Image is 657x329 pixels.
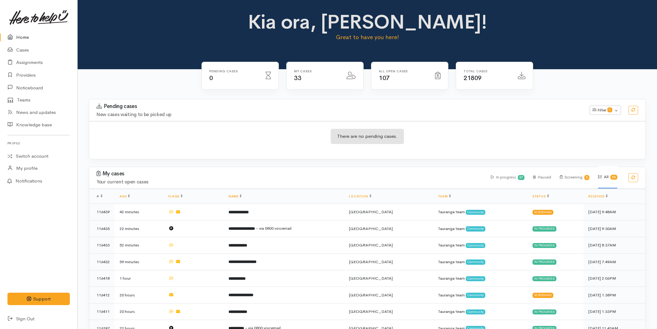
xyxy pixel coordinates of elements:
[533,166,551,188] div: Paused
[583,254,646,270] td: [DATE] 7:49AM
[168,194,183,198] a: Flags
[120,194,130,198] a: Age
[229,194,242,198] a: Name
[209,70,258,73] h6: Pending cases
[256,226,292,231] span: - via 0800 voicemail
[89,204,115,220] td: 116439
[560,166,590,188] div: Screening
[532,293,553,298] div: Screening
[466,226,485,231] span: Community
[532,243,556,248] div: In progress
[433,254,528,270] td: Tauranga team
[331,129,404,144] div: There are no pending cases.
[438,194,451,198] a: Team
[97,103,582,110] h3: Pending cases
[115,204,163,220] td: 42 minutes
[532,226,556,231] div: In progress
[464,74,482,82] span: 21809
[586,175,588,179] b: 5
[532,194,549,198] a: Status
[89,270,115,287] td: 116418
[612,175,616,179] b: 32
[230,33,505,42] p: Great to have you here!
[89,287,115,304] td: 116412
[607,107,612,112] span: 0
[464,70,510,73] h6: Total cases
[115,237,163,254] td: 52 minutes
[491,166,525,188] div: In progress
[532,210,553,215] div: Screening
[583,220,646,237] td: [DATE] 9:30AM
[583,287,646,304] td: [DATE] 1:38PM
[532,276,556,281] div: In progress
[466,293,485,298] span: Community
[379,70,428,73] h6: All Open cases
[433,237,528,254] td: Tauranga team
[466,276,485,281] span: Community
[89,303,115,320] td: 116411
[466,309,485,314] span: Community
[115,287,163,304] td: 20 hours
[583,270,646,287] td: [DATE] 2:06PM
[349,209,393,214] span: [GEOGRAPHIC_DATA]
[433,287,528,304] td: Tauranga team
[89,254,115,270] td: 116432
[7,293,70,305] button: Support
[532,309,556,314] div: In progress
[97,171,483,177] h3: My cases
[209,74,213,82] span: 0
[532,259,556,264] div: In progress
[466,243,485,248] span: Community
[349,292,393,298] span: [GEOGRAPHIC_DATA]
[433,270,528,287] td: Tauranga team
[433,303,528,320] td: Tauranga team
[519,175,523,179] b: 27
[349,242,393,248] span: [GEOGRAPHIC_DATA]
[89,237,115,254] td: 116433
[115,303,163,320] td: 20 hours
[230,11,505,33] h1: Kia ora, [PERSON_NAME]!
[349,259,393,264] span: [GEOGRAPHIC_DATA]
[349,194,371,198] a: Location
[583,204,646,220] td: [DATE] 9:48AM
[115,270,163,287] td: 1 hour
[97,194,102,198] span: #
[7,139,70,147] h6: Profile
[294,70,339,73] h6: My cases
[598,166,617,188] div: All
[115,254,163,270] td: 59 minutes
[349,276,393,281] span: [GEOGRAPHIC_DATA]
[466,259,485,264] span: Community
[433,204,528,220] td: Tauranga team
[97,179,483,185] h4: Your current open cases
[349,309,393,314] span: [GEOGRAPHIC_DATA]
[379,74,390,82] span: 107
[590,106,621,115] button: Filter0
[433,220,528,237] td: Tauranga team
[97,112,582,117] h4: New cases waiting to be picked up
[588,194,608,198] a: Received
[294,74,301,82] span: 33
[349,226,393,231] span: [GEOGRAPHIC_DATA]
[115,220,163,237] td: 22 minutes
[583,237,646,254] td: [DATE] 8:37AM
[466,210,485,215] span: Community
[583,303,646,320] td: [DATE] 1:33PM
[89,220,115,237] td: 116435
